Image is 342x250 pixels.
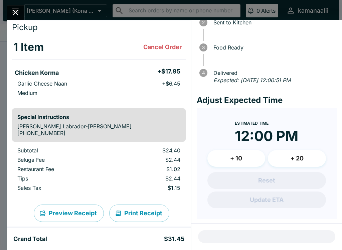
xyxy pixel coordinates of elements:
[268,150,326,167] button: + 20
[17,90,37,96] p: Medium
[17,156,105,163] p: Beluga Fee
[12,147,186,194] table: orders table
[109,205,169,222] button: Print Receipt
[235,121,269,126] span: Estimated Time
[7,5,24,20] button: Close
[213,77,291,84] em: Expected: [DATE] 12:00:51 PM
[202,20,205,25] text: 2
[202,70,205,76] text: 4
[115,166,180,172] p: $1.02
[210,70,337,76] span: Delivered
[17,166,105,172] p: Restaurant Fee
[141,40,184,54] button: Cancel Order
[210,19,337,25] span: Sent to Kitchen
[17,184,105,191] p: Sales Tax
[17,147,105,154] p: Subtotal
[210,44,337,50] span: Food Ready
[115,175,180,182] p: $2.44
[115,184,180,191] p: $1.15
[17,123,180,136] p: [PERSON_NAME] Labrador-[PERSON_NAME] [PHONE_NUMBER]
[17,80,67,87] p: Garlic Cheese Naan
[12,22,38,32] span: Pickup
[202,45,205,50] text: 3
[17,175,105,182] p: Tips
[207,150,266,167] button: + 10
[115,147,180,154] p: $24.40
[157,68,180,76] h5: + $17.95
[13,40,44,54] h3: 1 Item
[15,69,59,77] h5: Chicken Korma
[197,95,337,105] h4: Adjust Expected Time
[164,235,184,243] h5: $31.45
[235,127,298,145] time: 12:00 PM
[115,156,180,163] p: $2.44
[162,80,180,87] p: + $6.45
[17,114,180,120] h6: Special Instructions
[13,235,47,243] h5: Grand Total
[34,205,104,222] button: Preview Receipt
[12,35,186,103] table: orders table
